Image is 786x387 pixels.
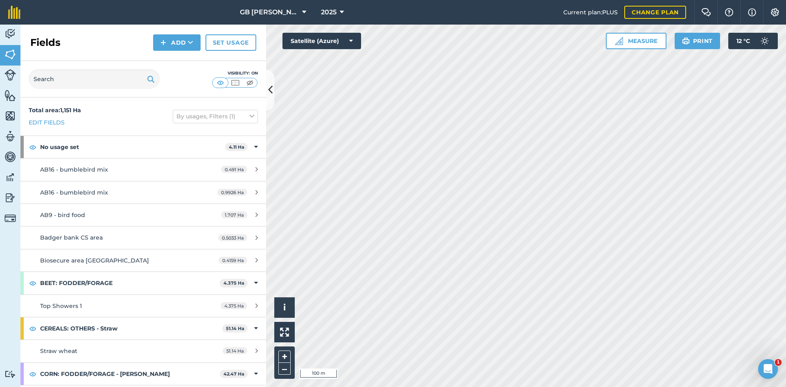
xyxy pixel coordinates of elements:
[212,70,258,77] div: Visibility: On
[221,211,247,218] span: 1.707 Ha
[20,295,266,317] a: Top Showers 14.375 Ha
[229,144,244,150] strong: 4.11 Ha
[20,181,266,204] a: AB16 - bumblebird mix0.9926 Ha
[29,118,65,127] a: Edit fields
[40,257,149,264] span: Biosecure area [GEOGRAPHIC_DATA]
[280,328,289,337] img: Four arrows, one pointing top left, one top right, one bottom right and the last bottom left
[40,234,103,241] span: Badger bank CS area
[775,359,781,366] span: 1
[624,6,686,19] a: Change plan
[224,280,244,286] strong: 4.375 Ha
[153,34,201,51] button: Add
[40,347,77,355] span: Straw wheat
[29,324,36,333] img: svg+xml;base64,PHN2ZyB4bWxucz0iaHR0cDovL3d3dy53My5vcmcvMjAwMC9zdmciIHdpZHRoPSIxOCIgaGVpZ2h0PSIyNC...
[40,317,222,339] strong: CEREALS: OTHERS - Straw
[218,234,247,241] span: 0.5033 Ha
[20,317,266,339] div: CEREALS: OTHERS - Straw51.14 Ha
[29,369,36,379] img: svg+xml;base64,PHN2ZyB4bWxucz0iaHR0cDovL3d3dy53My5vcmcvMjAwMC9zdmciIHdpZHRoPSIxOCIgaGVpZ2h0PSIyNC...
[682,36,690,46] img: svg+xml;base64,PHN2ZyB4bWxucz0iaHR0cDovL3d3dy53My5vcmcvMjAwMC9zdmciIHdpZHRoPSIxOSIgaGVpZ2h0PSIyNC...
[615,37,623,45] img: Ruler icon
[5,171,16,183] img: svg+xml;base64,PD94bWwgdmVyc2lvbj0iMS4wIiBlbmNvZGluZz0idXRmLTgiPz4KPCEtLSBHZW5lcmF0b3I6IEFkb2JlIE...
[278,363,291,375] button: –
[5,130,16,143] img: svg+xml;base64,PD94bWwgdmVyc2lvbj0iMS4wIiBlbmNvZGluZz0idXRmLTgiPz4KPCEtLSBHZW5lcmF0b3I6IEFkb2JlIE...
[223,347,247,354] span: 51.14 Ha
[5,48,16,61] img: svg+xml;base64,PHN2ZyB4bWxucz0iaHR0cDovL3d3dy53My5vcmcvMjAwMC9zdmciIHdpZHRoPSI1NiIgaGVpZ2h0PSI2MC...
[29,106,81,114] strong: Total area : 1,151 Ha
[20,272,266,294] div: BEET: FODDER/FORAGE4.375 Ha
[278,351,291,363] button: +
[20,226,266,249] a: Badger bank CS area0.5033 Ha
[215,79,226,87] img: svg+xml;base64,PHN2ZyB4bWxucz0iaHR0cDovL3d3dy53My5vcmcvMjAwMC9zdmciIHdpZHRoPSI1MCIgaGVpZ2h0PSI0MC...
[736,33,750,49] span: 12 ° C
[20,363,266,385] div: CORN: FODDER/FORAGE - [PERSON_NAME]42.47 Ha
[606,33,666,49] button: Measure
[5,69,16,81] img: svg+xml;base64,PD94bWwgdmVyc2lvbj0iMS4wIiBlbmNvZGluZz0idXRmLTgiPz4KPCEtLSBHZW5lcmF0b3I6IEFkb2JlIE...
[29,69,160,89] input: Search
[173,110,258,123] button: By usages, Filters (1)
[563,8,618,17] span: Current plan : PLUS
[206,34,256,51] a: Set usage
[40,211,85,219] span: AB9 - bird food
[147,74,155,84] img: svg+xml;base64,PHN2ZyB4bWxucz0iaHR0cDovL3d3dy53My5vcmcvMjAwMC9zdmciIHdpZHRoPSIxOSIgaGVpZ2h0PSIyNC...
[282,33,361,49] button: Satellite (Azure)
[219,257,247,264] span: 0.4159 Ha
[5,213,16,224] img: svg+xml;base64,PD94bWwgdmVyc2lvbj0iMS4wIiBlbmNvZGluZz0idXRmLTgiPz4KPCEtLSBHZW5lcmF0b3I6IEFkb2JlIE...
[217,189,247,196] span: 0.9926 Ha
[40,302,82,310] span: Top Showers 1
[5,151,16,163] img: svg+xml;base64,PD94bWwgdmVyc2lvbj0iMS4wIiBlbmNvZGluZz0idXRmLTgiPz4KPCEtLSBHZW5lcmF0b3I6IEFkb2JlIE...
[5,110,16,122] img: svg+xml;base64,PHN2ZyB4bWxucz0iaHR0cDovL3d3dy53My5vcmcvMjAwMC9zdmciIHdpZHRoPSI1NiIgaGVpZ2h0PSI2MC...
[245,79,255,87] img: svg+xml;base64,PHN2ZyB4bWxucz0iaHR0cDovL3d3dy53My5vcmcvMjAwMC9zdmciIHdpZHRoPSI1MCIgaGVpZ2h0PSI0MC...
[40,363,220,385] strong: CORN: FODDER/FORAGE - [PERSON_NAME]
[221,302,247,309] span: 4.375 Ha
[29,278,36,288] img: svg+xml;base64,PHN2ZyB4bWxucz0iaHR0cDovL3d3dy53My5vcmcvMjAwMC9zdmciIHdpZHRoPSIxOCIgaGVpZ2h0PSIyNC...
[20,340,266,362] a: Straw wheat51.14 Ha
[226,326,244,331] strong: 51.14 Ha
[230,79,240,87] img: svg+xml;base64,PHN2ZyB4bWxucz0iaHR0cDovL3d3dy53My5vcmcvMjAwMC9zdmciIHdpZHRoPSI1MCIgaGVpZ2h0PSI0MC...
[40,136,225,158] strong: No usage set
[221,166,247,173] span: 0.491 Ha
[20,136,266,158] div: No usage set4.11 Ha
[160,38,166,48] img: svg+xml;base64,PHN2ZyB4bWxucz0iaHR0cDovL3d3dy53My5vcmcvMjAwMC9zdmciIHdpZHRoPSIxNCIgaGVpZ2h0PSIyNC...
[748,7,756,17] img: svg+xml;base64,PHN2ZyB4bWxucz0iaHR0cDovL3d3dy53My5vcmcvMjAwMC9zdmciIHdpZHRoPSIxNyIgaGVpZ2h0PSIxNy...
[224,371,244,377] strong: 42.47 Ha
[240,7,299,17] span: GB [PERSON_NAME] Farms
[5,192,16,204] img: svg+xml;base64,PD94bWwgdmVyc2lvbj0iMS4wIiBlbmNvZGluZz0idXRmLTgiPz4KPCEtLSBHZW5lcmF0b3I6IEFkb2JlIE...
[5,370,16,378] img: svg+xml;base64,PD94bWwgdmVyc2lvbj0iMS4wIiBlbmNvZGluZz0idXRmLTgiPz4KPCEtLSBHZW5lcmF0b3I6IEFkb2JlIE...
[724,8,734,16] img: A question mark icon
[20,249,266,272] a: Biosecure area [GEOGRAPHIC_DATA]0.4159 Ha
[20,204,266,226] a: AB9 - bird food1.707 Ha
[321,7,337,17] span: 2025
[20,158,266,181] a: AB16 - bumblebird mix0.491 Ha
[40,189,108,196] span: AB16 - bumblebird mix
[701,8,711,16] img: Two speech bubbles overlapping with the left bubble in the forefront
[770,8,780,16] img: A cog icon
[40,166,108,173] span: AB16 - bumblebird mix
[283,302,286,312] span: i
[728,33,778,49] button: 12 °C
[29,142,36,152] img: svg+xml;base64,PHN2ZyB4bWxucz0iaHR0cDovL3d3dy53My5vcmcvMjAwMC9zdmciIHdpZHRoPSIxOCIgaGVpZ2h0PSIyNC...
[757,33,773,49] img: svg+xml;base64,PD94bWwgdmVyc2lvbj0iMS4wIiBlbmNvZGluZz0idXRmLTgiPz4KPCEtLSBHZW5lcmF0b3I6IEFkb2JlIE...
[5,28,16,40] img: svg+xml;base64,PD94bWwgdmVyc2lvbj0iMS4wIiBlbmNvZGluZz0idXRmLTgiPz4KPCEtLSBHZW5lcmF0b3I6IEFkb2JlIE...
[758,359,778,379] iframe: Intercom live chat
[274,297,295,318] button: i
[8,6,20,19] img: fieldmargin Logo
[675,33,720,49] button: Print
[5,89,16,102] img: svg+xml;base64,PHN2ZyB4bWxucz0iaHR0cDovL3d3dy53My5vcmcvMjAwMC9zdmciIHdpZHRoPSI1NiIgaGVpZ2h0PSI2MC...
[30,36,61,49] h2: Fields
[40,272,220,294] strong: BEET: FODDER/FORAGE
